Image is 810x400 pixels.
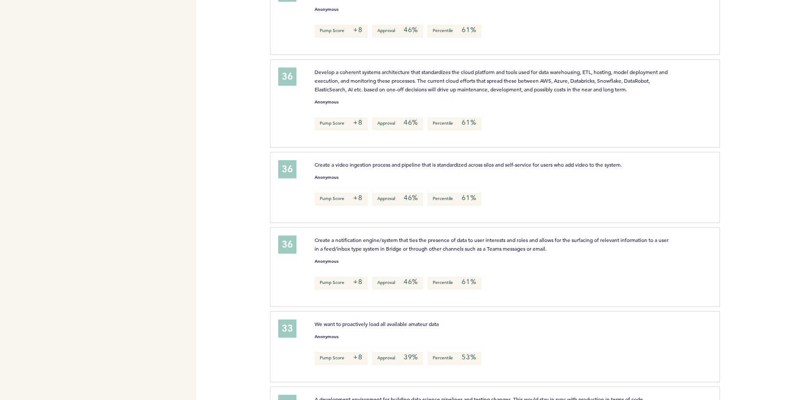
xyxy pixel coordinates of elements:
[427,277,481,290] p: Percentile
[372,25,423,38] p: Approval
[315,335,338,339] small: Anonymous
[278,68,296,86] div: 36
[353,353,363,361] em: +8
[462,194,476,202] em: 61%
[315,175,338,180] small: Anonymous
[278,319,296,338] div: 33
[315,7,338,12] small: Anonymous
[315,352,368,365] p: Pump Score
[353,26,363,34] em: +8
[315,161,622,168] span: Create a video ingestion process and pipeline that is standardized across silos and self-service ...
[404,194,418,202] em: 46%
[462,118,476,127] em: 61%
[427,117,481,130] p: Percentile
[353,194,363,202] em: +8
[315,100,338,104] small: Anonymous
[315,277,368,290] p: Pump Score
[427,193,481,206] p: Percentile
[372,117,423,130] p: Approval
[462,26,476,34] em: 61%
[372,193,423,206] p: Approval
[372,277,423,290] p: Approval
[315,68,669,93] span: Develop a coherent systems architecture that standardizes the cloud platform and tools used for d...
[404,118,418,127] em: 46%
[353,277,363,286] em: +8
[427,25,481,38] p: Percentile
[315,193,368,206] p: Pump Score
[462,277,476,286] em: 61%
[353,118,363,127] em: +8
[278,160,296,178] div: 36
[278,235,296,254] div: 36
[315,25,368,38] p: Pump Score
[315,320,439,327] span: We want to proactively load all available amateur data
[427,352,481,365] p: Percentile
[372,352,423,365] p: Approval
[404,26,418,34] em: 46%
[404,353,418,361] em: 39%
[315,259,338,264] small: Anonymous
[315,236,670,252] span: Create a notification engine/system that ties the presence of data to user interests and roles an...
[404,277,418,286] em: 46%
[462,353,476,361] em: 53%
[315,117,368,130] p: Pump Score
